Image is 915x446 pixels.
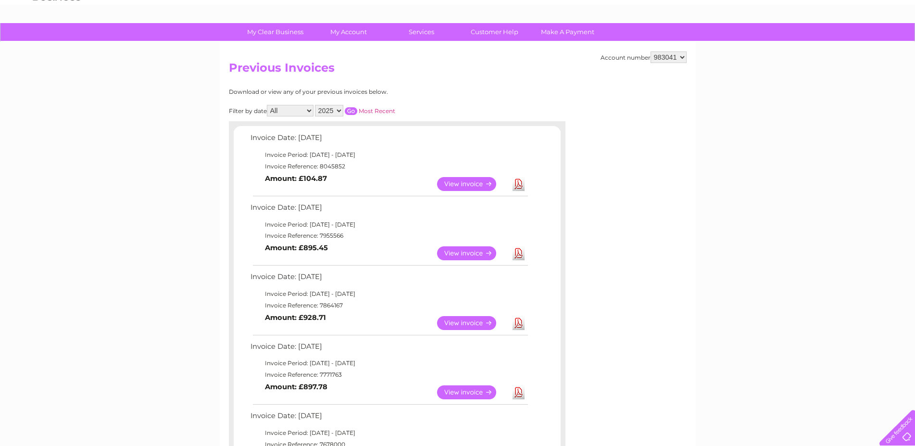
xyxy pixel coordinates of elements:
[231,5,685,47] div: Clear Business is a trading name of Verastar Limited (registered in [GEOGRAPHIC_DATA] No. 3667643...
[265,243,328,252] b: Amount: £895.45
[248,201,529,219] td: Invoice Date: [DATE]
[513,316,525,330] a: Download
[236,23,315,41] a: My Clear Business
[248,219,529,230] td: Invoice Period: [DATE] - [DATE]
[248,161,529,172] td: Invoice Reference: 8045852
[229,89,481,95] div: Download or view any of your previous invoices below.
[734,5,800,17] a: 0333 014 3131
[883,41,906,48] a: Log out
[265,313,326,322] b: Amount: £928.71
[513,385,525,399] a: Download
[437,385,508,399] a: View
[248,149,529,161] td: Invoice Period: [DATE] - [DATE]
[437,316,508,330] a: View
[248,131,529,149] td: Invoice Date: [DATE]
[248,369,529,381] td: Invoice Reference: 7771763
[309,23,388,41] a: My Account
[513,177,525,191] a: Download
[831,41,845,48] a: Blog
[248,357,529,369] td: Invoice Period: [DATE] - [DATE]
[455,23,534,41] a: Customer Help
[229,61,687,79] h2: Previous Invoices
[359,107,395,115] a: Most Recent
[265,382,327,391] b: Amount: £897.78
[437,246,508,260] a: View
[746,41,764,48] a: Water
[248,230,529,242] td: Invoice Reference: 7955566
[248,288,529,300] td: Invoice Period: [DATE] - [DATE]
[248,340,529,358] td: Invoice Date: [DATE]
[601,51,687,63] div: Account number
[437,177,508,191] a: View
[229,105,481,116] div: Filter by date
[797,41,826,48] a: Telecoms
[528,23,607,41] a: Make A Payment
[248,409,529,427] td: Invoice Date: [DATE]
[32,25,81,54] img: logo.png
[248,300,529,311] td: Invoice Reference: 7864167
[248,270,529,288] td: Invoice Date: [DATE]
[265,174,327,183] b: Amount: £104.87
[770,41,791,48] a: Energy
[248,427,529,439] td: Invoice Period: [DATE] - [DATE]
[513,246,525,260] a: Download
[851,41,875,48] a: Contact
[382,23,461,41] a: Services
